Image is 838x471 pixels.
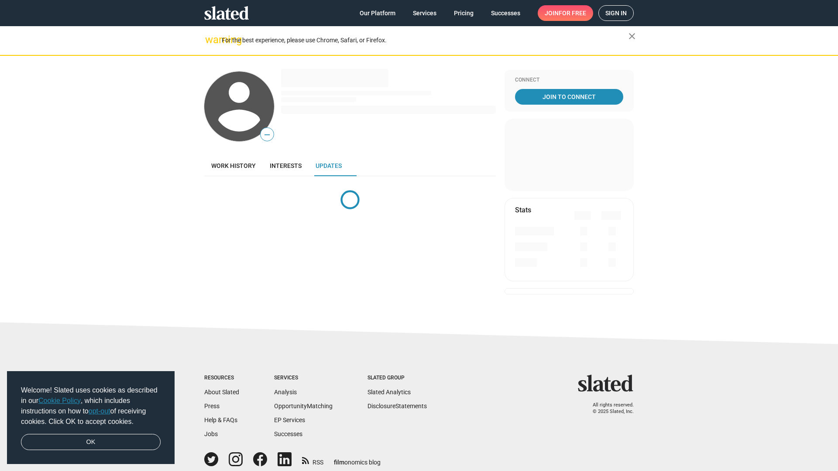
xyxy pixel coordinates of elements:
a: Jobs [204,430,218,437]
a: Interests [263,155,309,176]
div: cookieconsent [7,371,175,464]
div: Resources [204,375,239,382]
a: Cookie Policy [38,397,81,404]
span: Join To Connect [517,89,622,105]
a: Our Platform [353,5,402,21]
a: Slated Analytics [367,389,411,396]
mat-card-title: Stats [515,205,531,215]
span: Join [545,5,586,21]
a: Sign in [598,5,634,21]
span: Welcome! Slated uses cookies as described in our , which includes instructions on how to of recei... [21,385,161,427]
a: DisclosureStatements [367,403,427,410]
a: OpportunityMatching [274,403,333,410]
a: About Slated [204,389,239,396]
span: for free [559,5,586,21]
a: dismiss cookie message [21,434,161,451]
span: Interests [270,162,302,169]
mat-icon: warning [205,34,216,45]
div: For the best experience, please use Chrome, Safari, or Firefox. [222,34,628,46]
a: Joinfor free [538,5,593,21]
div: Connect [515,77,623,84]
div: Services [274,375,333,382]
a: RSS [302,453,323,467]
a: Work history [204,155,263,176]
a: EP Services [274,416,305,423]
div: Slated Group [367,375,427,382]
span: Successes [491,5,520,21]
a: opt-out [89,407,110,415]
a: Join To Connect [515,89,623,105]
a: Press [204,403,220,410]
a: Services [406,5,443,21]
span: Pricing [454,5,474,21]
a: Help & FAQs [204,416,237,423]
a: filmonomics blog [334,451,381,467]
span: film [334,459,344,466]
span: Updates [316,162,342,169]
span: Our Platform [360,5,395,21]
p: All rights reserved. © 2025 Slated, Inc. [584,402,634,415]
a: Successes [274,430,302,437]
span: Services [413,5,436,21]
a: Successes [484,5,527,21]
a: Analysis [274,389,297,396]
span: — [261,129,274,140]
a: Updates [309,155,349,176]
span: Work history [211,162,256,169]
mat-icon: close [627,31,637,41]
span: Sign in [605,6,627,20]
a: Pricing [447,5,481,21]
